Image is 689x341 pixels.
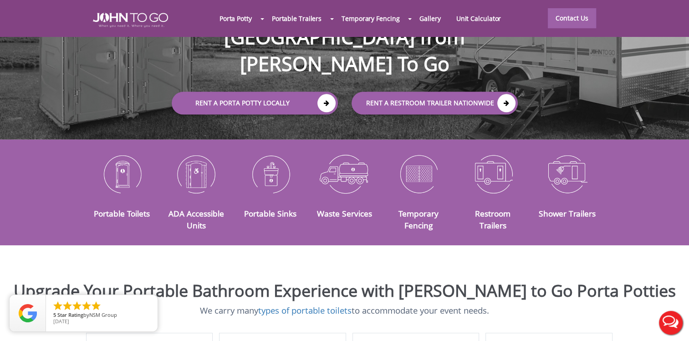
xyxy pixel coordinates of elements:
[240,150,301,197] img: Portable-Sinks-icon_N.png
[168,208,224,231] a: ADA Accessible Units
[62,300,73,311] li: 
[538,208,595,219] a: Shower Trailers
[71,300,82,311] li: 
[212,9,260,28] a: Porta Potty
[92,150,153,197] img: Portable-Toilets-icon_N.png
[463,150,523,197] img: Restroom-Trailers-icon_N.png
[258,305,352,316] a: types of portable toilets
[166,150,226,197] img: ADA-Accessible-Units-icon_N.png
[388,150,449,197] img: Temporary-Fencing-cion_N.png
[244,208,296,219] a: Portable Sinks
[653,305,689,341] button: Live Chat
[314,150,375,197] img: Waste-Services-icon_N.png
[52,300,63,311] li: 
[537,150,597,197] img: Shower-Trailers-icon_N.png
[7,282,682,300] h2: Upgrade Your Portable Bathroom Experience with [PERSON_NAME] to Go Porta Potties
[548,8,596,28] a: Contact Us
[352,92,518,114] a: rent a RESTROOM TRAILER Nationwide
[81,300,92,311] li: 
[449,9,509,28] a: Unit Calculator
[264,9,329,28] a: Portable Trailers
[53,312,150,319] span: by
[53,311,56,318] span: 5
[334,9,407,28] a: Temporary Fencing
[93,13,168,27] img: JOHN to go
[94,208,150,219] a: Portable Toilets
[317,208,372,219] a: Waste Services
[172,92,338,114] a: Rent a Porta Potty Locally
[89,311,117,318] span: NSM Group
[398,208,439,231] a: Temporary Fencing
[53,318,69,325] span: [DATE]
[475,208,510,231] a: Restroom Trailers
[7,305,682,317] p: We carry many to accommodate your event needs.
[412,9,448,28] a: Gallery
[57,311,83,318] span: Star Rating
[19,304,37,322] img: Review Rating
[91,300,102,311] li: 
